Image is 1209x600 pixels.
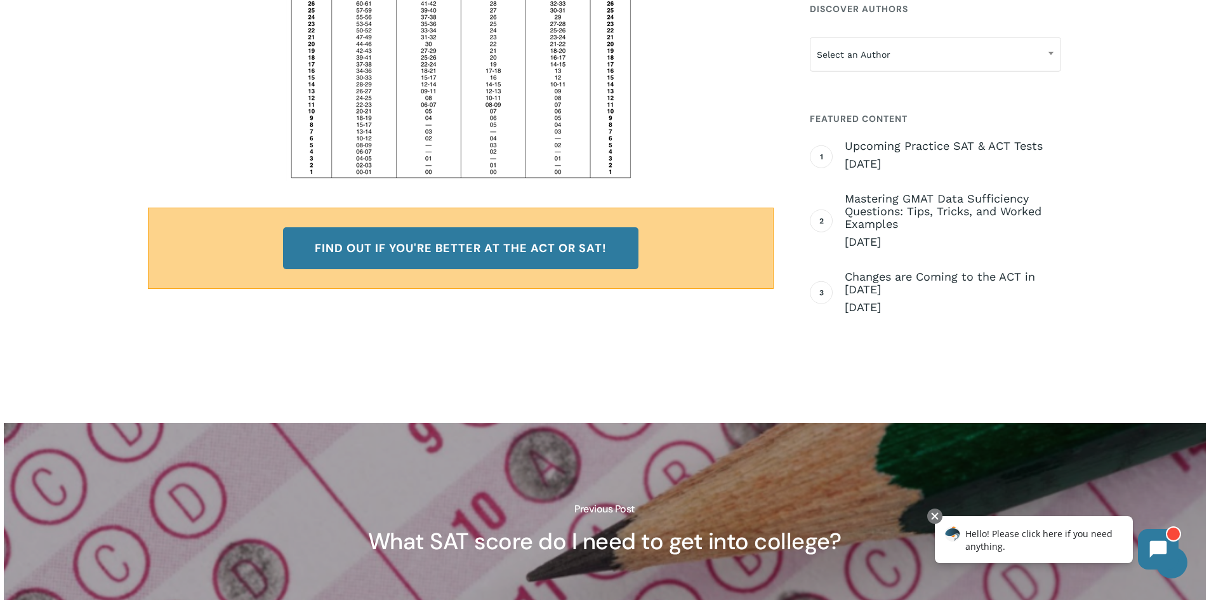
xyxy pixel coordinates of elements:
a: Upcoming Practice SAT & ACT Tests [DATE] [845,140,1061,171]
span: [DATE] [845,300,1061,315]
span: Changes are Coming to the ACT in [DATE] [845,270,1061,296]
a: Mastering GMAT Data Sufficiency Questions: Tips, Tricks, and Worked Examples [DATE] [845,192,1061,250]
h4: Featured Content [810,107,1061,130]
span: Mastering GMAT Data Sufficiency Questions: Tips, Tricks, and Worked Examples [845,192,1061,230]
span: Find out if you're better at the ACT or SAT! [315,242,607,255]
span: [DATE] [845,156,1061,171]
span: Select an Author [810,37,1061,72]
span: Select an Author [810,41,1060,68]
a: Changes are Coming to the ACT in [DATE] [DATE] [845,270,1061,315]
a: Find out if you're better at the ACT or SAT! [283,227,638,269]
iframe: Chatbot [922,506,1191,582]
span: [DATE] [845,234,1061,250]
span: Upcoming Practice SAT & ACT Tests [845,140,1061,152]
